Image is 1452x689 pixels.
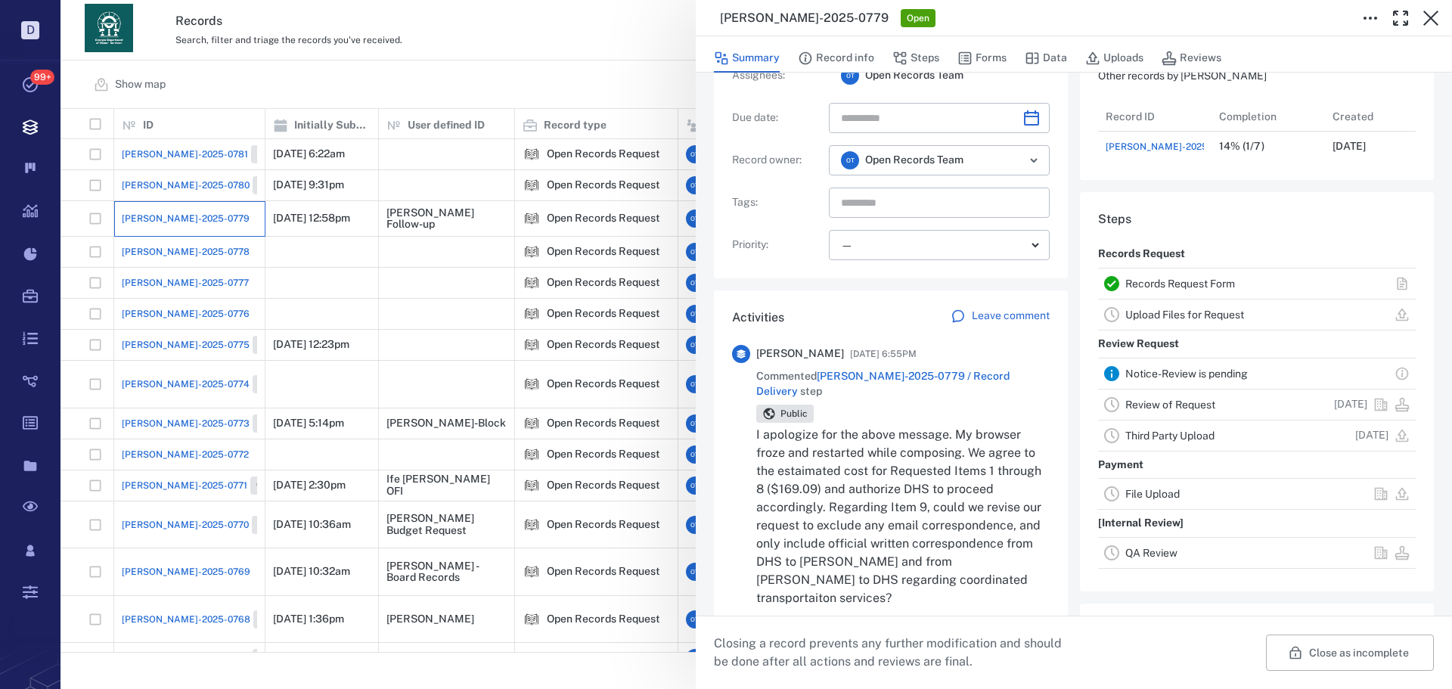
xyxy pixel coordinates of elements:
div: Created [1333,95,1373,138]
button: Choose date [1016,103,1047,133]
a: File Upload [1125,488,1180,500]
p: Due date : [732,110,823,126]
span: 99+ [30,70,54,85]
span: Commented step [756,369,1050,399]
div: 14% (1/7) [1219,141,1264,152]
button: Forms [957,44,1007,73]
p: Tags : [732,195,823,210]
a: Third Party Upload [1125,430,1215,442]
a: Leave comment [951,309,1050,327]
button: Record info [798,44,874,73]
div: Created [1325,101,1438,132]
p: [DATE] [1334,397,1367,412]
a: Notice-Review is pending [1125,368,1248,380]
p: Review Request [1098,331,1179,358]
span: Help [134,11,165,24]
button: Uploads [1085,44,1143,73]
p: [DATE] [1333,139,1366,154]
p: Leave comment [972,309,1050,324]
p: Closing a record prevents any further modification and should be done after all actions and revie... [714,635,1074,671]
span: [DATE] 6:55PM [850,345,917,363]
a: Review of Request [1125,399,1215,411]
div: — [841,237,1025,254]
button: Summary [714,44,780,73]
p: [Internal Review] [1098,510,1184,537]
h6: Activities [732,309,784,327]
p: I apologize for the above message. My browser froze and restarted while composing. We agree to th... [756,426,1050,607]
h3: [PERSON_NAME]-2025-0779 [720,9,889,27]
span: [PERSON_NAME] [756,346,844,362]
h6: Steps [1098,210,1416,228]
button: Reviews [1162,44,1221,73]
div: O T [841,151,859,169]
button: Close as incomplete [1266,635,1434,671]
div: Completion [1219,95,1277,138]
div: Completion [1212,101,1325,132]
button: Data [1025,44,1067,73]
button: Open [1023,150,1044,171]
p: Assignees : [732,68,823,83]
a: [PERSON_NAME]-2025-0779 / Record Delivery [756,370,1010,397]
div: Record ID [1106,95,1155,138]
p: Record owner : [732,153,823,168]
a: Upload Files for Request [1125,309,1244,321]
span: Open [904,12,932,25]
div: O T [841,67,859,85]
span: Open Records Team [865,68,963,83]
span: Open Records Team [865,153,963,168]
div: Record ID [1098,101,1212,132]
div: StepsRecords RequestRecords Request FormUpload Files for RequestReview RequestNotice-Review is pe... [1080,192,1434,604]
a: [PERSON_NAME]-2025-0779 [1106,140,1233,154]
p: Other records by [PERSON_NAME] [1098,69,1416,84]
button: Close [1416,3,1446,33]
p: Records Request [1098,241,1185,268]
p: Priority : [732,237,823,253]
a: QA Review [1125,547,1177,559]
button: Toggle to Edit Boxes [1355,3,1385,33]
p: [DATE] [1355,428,1388,443]
span: Public [777,408,811,421]
button: Toggle Fullscreen [1385,3,1416,33]
button: Steps [892,44,939,73]
a: Records Request Form [1125,278,1235,290]
p: Payment [1098,452,1143,479]
p: D [21,21,39,39]
p: Record Delivery [1098,569,1180,596]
